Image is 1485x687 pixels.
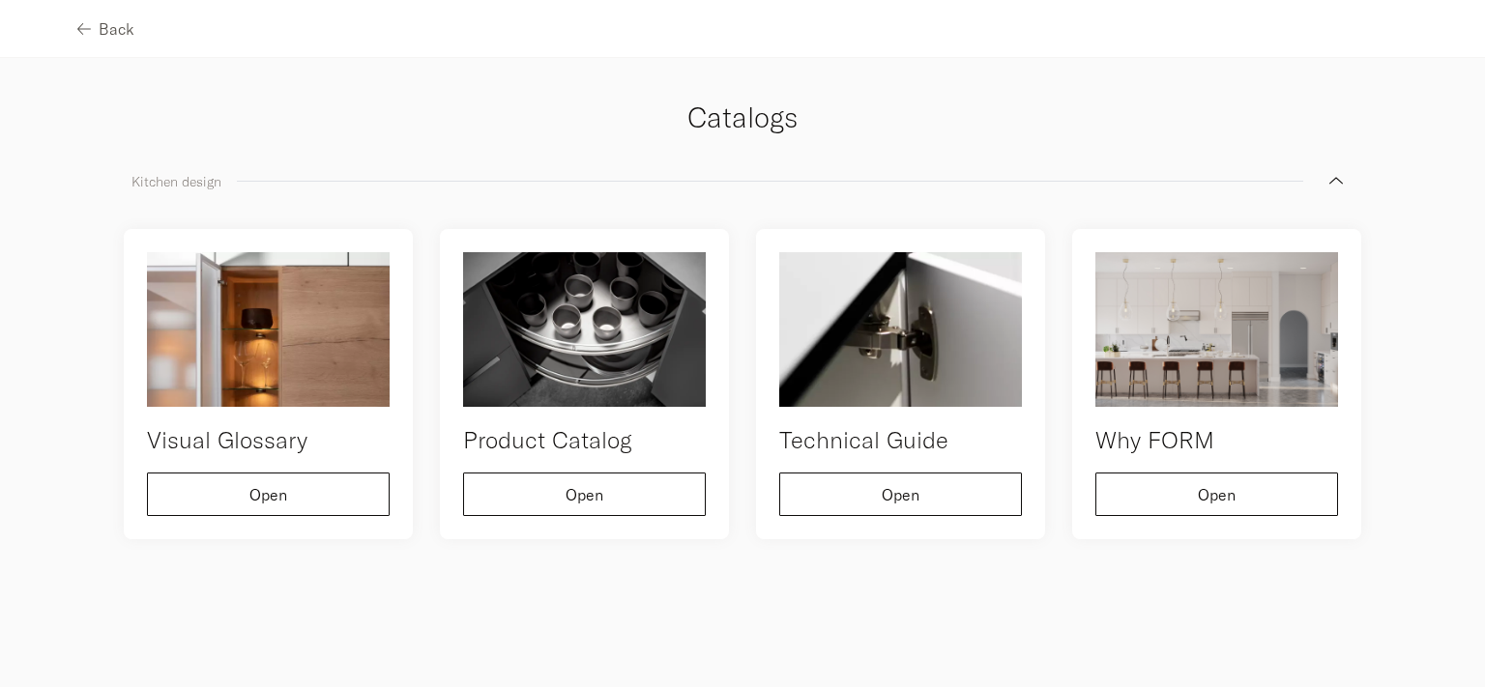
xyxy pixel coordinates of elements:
[124,97,1361,138] h3: Catalogs
[1095,252,1338,407] img: catalogs-2022.webp
[1095,422,1338,457] h4: Why FORM
[147,472,390,516] button: Open
[147,422,390,457] h4: Visual Glossary
[779,252,1022,407] img: catalogs-quality.webp
[463,422,706,457] h4: Product Catalog
[131,170,221,193] p: Kitchen design
[147,252,390,407] img: catalogs-kickoff.webp
[1095,472,1338,516] button: Open
[882,487,919,502] span: Open
[779,422,1022,457] h4: Technical Guide
[463,252,706,407] img: upgrade-pack.webp
[249,487,287,502] span: Open
[779,472,1022,516] button: Open
[77,7,134,50] button: Back
[1198,487,1236,502] span: Open
[99,21,134,37] span: Back
[566,487,603,502] span: Open
[463,472,706,516] button: Open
